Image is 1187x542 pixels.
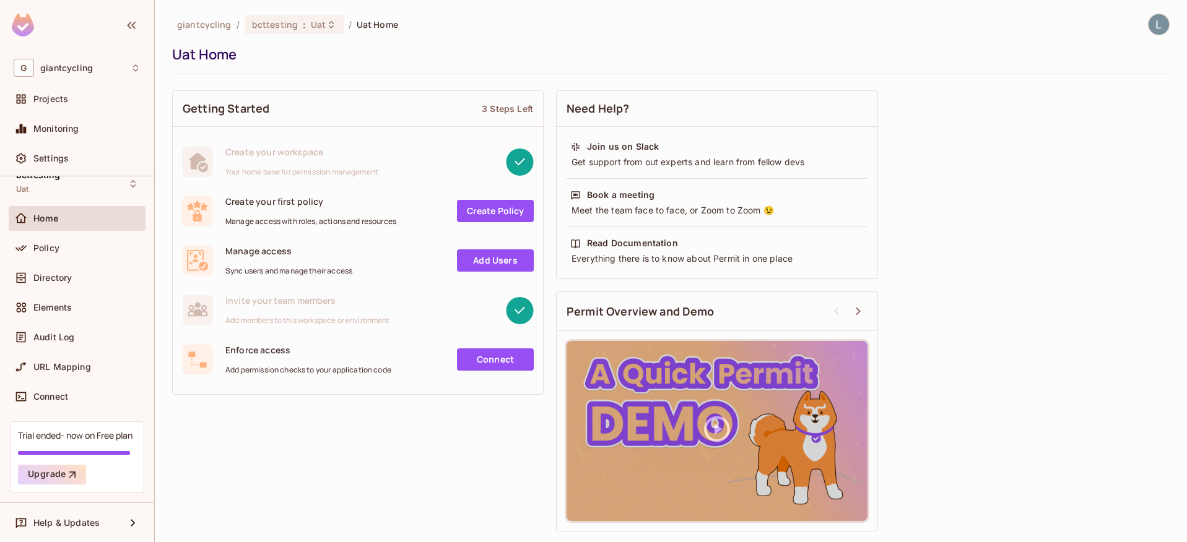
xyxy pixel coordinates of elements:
[225,196,396,207] span: Create your first policy
[33,124,79,134] span: Monitoring
[225,316,390,325] span: Add members to this workspace or environment
[302,20,307,30] span: :
[33,213,59,223] span: Home
[570,204,864,217] div: Meet the team face to face, or Zoom to Zoom 😉
[18,429,133,441] div: Trial ended- now on Free plan
[237,19,240,30] li: /
[33,273,72,283] span: Directory
[252,19,298,30] span: bcttesting
[33,303,72,312] span: Elements
[14,59,34,77] span: G
[33,392,68,402] span: Connect
[225,295,390,306] span: Invite your team members
[183,101,269,116] span: Getting Started
[225,167,378,177] span: Your home base for permission management
[457,200,534,222] a: Create Policy
[40,63,93,73] span: Workspace: giantcycling
[482,103,533,114] div: 3 Steps Left
[457,249,534,272] a: Add Users
[33,94,68,104] span: Projects
[1149,14,1169,35] img: Lau Charles
[311,19,326,30] span: Uat
[587,237,678,249] div: Read Documentation
[18,465,86,484] button: Upgrade
[349,19,352,30] li: /
[225,245,352,257] span: Manage access
[225,146,378,158] span: Create your workspace
[570,252,864,265] div: Everything there is to know about Permit in one place
[587,189,654,201] div: Book a meeting
[33,243,59,253] span: Policy
[570,156,864,168] div: Get support from out experts and learn from fellow devs
[33,362,91,372] span: URL Mapping
[12,14,34,37] img: SReyMgAAAABJRU5ErkJggg==
[33,332,74,342] span: Audit Log
[587,140,659,153] div: Join us on Slack
[177,19,232,30] span: the active workspace
[225,344,391,356] span: Enforce access
[225,217,396,226] span: Manage access with roles, actions and resources
[457,348,534,371] a: Connect
[567,101,630,116] span: Need Help?
[225,266,352,276] span: Sync users and manage their access
[567,304,715,319] span: Permit Overview and Demo
[16,184,28,194] span: Uat
[33,518,100,528] span: Help & Updates
[357,19,398,30] span: Uat Home
[33,153,69,163] span: Settings
[172,45,1163,64] div: Uat Home
[225,365,391,375] span: Add permission checks to your application code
